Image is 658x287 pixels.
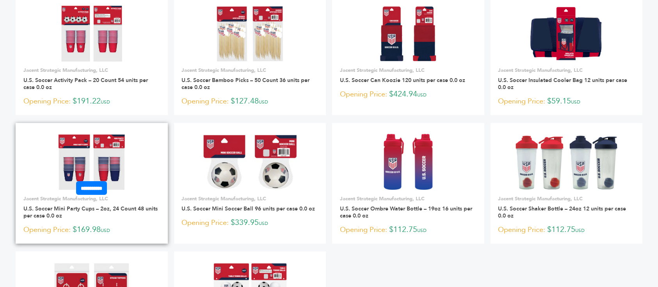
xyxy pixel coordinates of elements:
[571,99,581,105] span: USD
[182,67,318,74] p: Jacent Strategic Manufacturing, LLC
[23,77,148,91] a: U.S. Soccer Activity Pack – 20 Count 54 units per case 0.0 oz
[182,195,318,202] p: Jacent Strategic Manufacturing, LLC
[101,227,110,234] span: USD
[498,77,628,91] a: U.S. Soccer Insulated Cooler Bag 12 units per case 0.0 oz
[182,205,315,212] a: U.S. Soccer Mini Soccer Ball 96 units per case 0.0 oz
[529,5,603,62] img: U.S. Soccer Insulated Cooler Bag 12 units per case 0.0 oz
[101,99,110,105] span: USD
[340,224,477,236] p: $112.75
[498,96,635,107] p: $59.15
[340,89,387,100] span: Opening Price:
[23,96,71,107] span: Opening Price:
[23,67,160,74] p: Jacent Strategic Manufacturing, LLC
[498,225,546,235] span: Opening Price:
[182,96,318,107] p: $127.48
[576,227,585,234] span: USD
[200,134,299,190] img: U.S. Soccer Mini Soccer Ball 96 units per case 0.0 oz
[182,217,318,229] p: $339.95
[498,224,635,236] p: $112.75
[498,96,546,107] span: Opening Price:
[417,92,427,98] span: USD
[182,96,229,107] span: Opening Price:
[259,99,269,105] span: USD
[340,89,477,100] p: $424.94
[382,134,434,190] img: U.S. Soccer Ombre Water Bottle – 19oz 16 units per case 0.0 oz
[340,225,387,235] span: Opening Price:
[23,225,71,235] span: Opening Price:
[58,134,125,190] img: U.S. Soccer Mini Party Cups – 2oz, 24 Count 48 units per case 0.0 oz
[516,134,617,190] img: U.S. Soccer Shaker Bottle – 24oz 12 units per case 0.0 oz
[61,5,122,62] img: U.S. Soccer Activity Pack – 20 Count 54 units per case 0.0 oz
[340,77,465,84] a: U.S. Soccer Can Koozie 120 units per case 0.0 oz
[417,227,427,234] span: USD
[340,67,477,74] p: Jacent Strategic Manufacturing, LLC
[23,224,160,236] p: $169.98
[340,195,477,202] p: Jacent Strategic Manufacturing, LLC
[182,217,229,228] span: Opening Price:
[380,5,436,62] img: U.S. Soccer Can Koozie 120 units per case 0.0 oz
[182,77,310,91] a: U.S. Soccer Bamboo Picks – 50 Count 36 units per case 0.0 oz
[498,195,635,202] p: Jacent Strategic Manufacturing, LLC
[216,5,283,62] img: U.S. Soccer Bamboo Picks – 50 Count 36 units per case 0.0 oz
[23,195,160,202] p: Jacent Strategic Manufacturing, LLC
[23,205,158,219] a: U.S. Soccer Mini Party Cups – 2oz, 24 Count 48 units per case 0.0 oz
[23,96,160,107] p: $191.22
[259,220,269,226] span: USD
[340,205,472,219] a: U.S. Soccer Ombre Water Bottle – 19oz 16 units per case 0.0 oz
[498,67,635,74] p: Jacent Strategic Manufacturing, LLC
[498,205,626,219] a: U.S. Soccer Shaker Bottle – 24oz 12 units per case 0.0 oz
